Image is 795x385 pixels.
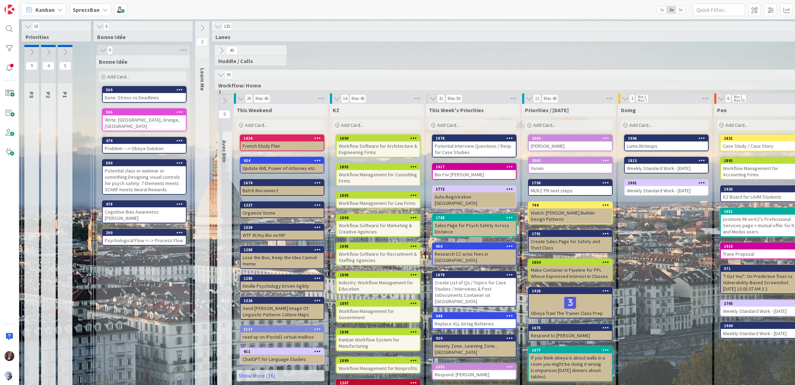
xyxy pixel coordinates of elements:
[433,164,516,170] div: 1917
[103,207,186,223] div: Cognitive Bias Awareness [PERSON_NAME]
[433,243,516,249] div: 950
[433,141,516,157] div: Potential Interview Questions / Reqs for Case Studies
[219,110,230,118] span: 0
[103,93,186,102] div: Done: Stress vs Deadlines
[529,202,612,224] div: 744Watch: [PERSON_NAME] Builder Design Patterns
[241,348,324,355] div: 911
[529,288,612,318] div: 1426Obeya Train The Trainer Class Prep
[532,203,612,208] div: 744
[529,265,612,281] div: Make Container in Pipeline for PPL Whove Expressed Interest in Classes
[244,327,324,332] div: 1117
[340,215,420,220] div: 1894
[241,157,324,164] div: 934
[241,157,324,173] div: 934Update Will, Power of Attorney etc.
[529,347,612,353] div: 1677
[529,180,612,186] div: 1796
[628,136,708,141] div: 1906
[241,231,324,240] div: WTF W/my Bio on MI?
[337,221,420,236] div: Workflow Software for Marketing & Creative Agencies
[436,187,516,192] div: 1772
[529,325,612,331] div: 1675
[103,87,186,102] div: 569Done: Stress vs Deadlines
[106,87,186,92] div: 569
[532,260,612,265] div: 1854
[241,253,324,268] div: Lose the Box, Keep the Idea Cannoli meme
[437,94,445,103] span: 31
[255,97,268,100] div: Max 40
[103,109,186,131] div: 596Write: [GEOGRAPHIC_DATA], Grunge, [GEOGRAPHIC_DATA]
[241,275,324,282] div: 1285
[341,122,363,128] span: Add Card...
[529,259,612,265] div: 1854
[103,230,186,236] div: 290
[103,87,186,93] div: 569
[237,370,324,381] a: Show More (16)
[628,158,708,163] div: 1813
[433,135,516,141] div: 1878
[337,278,420,293] div: Industry: Workflow Management for Education
[103,236,186,245] div: Psychological Flow <--> Process Flow
[45,92,52,98] span: P2
[340,244,420,249] div: 1895
[352,97,364,100] div: Max 40
[532,158,612,163] div: 2063
[433,335,516,341] div: 929
[625,157,708,173] div: 1813Weekly Standard Work - [DATE]
[433,135,516,157] div: 1878Potential Interview Questions / Reqs for Case Studies
[529,331,612,340] div: Respond to [PERSON_NAME]
[241,326,324,341] div: 1117read up on iPostal1 virtual mailbox
[529,288,612,294] div: 1426
[532,325,612,330] div: 1675
[337,215,420,221] div: 1894
[734,95,742,99] div: Min 1
[103,166,186,194] div: Potential class or webinar or something:Designing visual controls for psych safety: 7 Elements me...
[244,276,324,281] div: 1285
[241,355,324,364] div: ChatGPT for Language Studies
[244,203,324,208] div: 1337
[433,215,516,221] div: 1788
[36,6,55,14] span: Kanban
[436,244,516,249] div: 950
[340,136,420,141] div: 1890
[241,298,324,304] div: 1326
[221,140,228,163] span: Avec Dim
[429,107,484,114] span: This Week's Priorities
[241,247,324,268] div: 1288Lose the Box, Keep the Idea Cannoli meme
[436,136,516,141] div: 1878
[99,58,127,65] span: Bonne Idée
[433,186,516,192] div: 1772
[103,160,186,166] div: 590
[529,231,612,237] div: 1791
[625,157,708,164] div: 1813
[337,199,420,208] div: Workflow Management for Law Firms
[433,221,516,236] div: Sales Page for Psych Safety Across Distance
[244,225,324,230] div: 1039
[241,135,324,151] div: 1424French Study Plan
[241,224,324,231] div: 1039
[625,135,708,141] div: 1906
[241,202,324,217] div: 1337Organize Visme
[241,186,324,195] div: Batch Reconnect
[433,272,516,306] div: 1879Create List of Qs / Topics for Case Studies / Interviews & Post toDocuments Container on [GEO...
[106,161,186,165] div: 590
[529,208,612,224] div: Watch: [PERSON_NAME] Builder Design Patterns
[337,307,420,322] div: Workflow Management for Government
[340,193,420,198] div: 1893
[725,94,731,103] span: 8
[337,141,420,157] div: Workflow Software for Architecture & Engineering Firms
[103,160,186,194] div: 590Potential class or webinar or something:Designing visual controls for psych safety: 7 Elements...
[106,110,186,115] div: 596
[32,22,40,31] span: 18
[103,138,186,144] div: 479
[337,329,420,351] div: 1898Kanban Workflow System for Manufacturing
[436,164,516,169] div: 1917
[5,5,14,14] img: Visit kanbanzone.com
[676,6,685,13] span: 3x
[103,144,186,153] div: Problem ---> Obeya Solution
[529,180,612,195] div: 1796MI/KZ PR next steps
[625,180,708,195] div: 1901Weekly Standard Work - [DATE]
[241,348,324,364] div: 911ChatGPT for Language Studies
[437,122,459,128] span: Add Card...
[337,243,420,249] div: 1895
[337,300,420,322] div: 1897Workflow Management for Government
